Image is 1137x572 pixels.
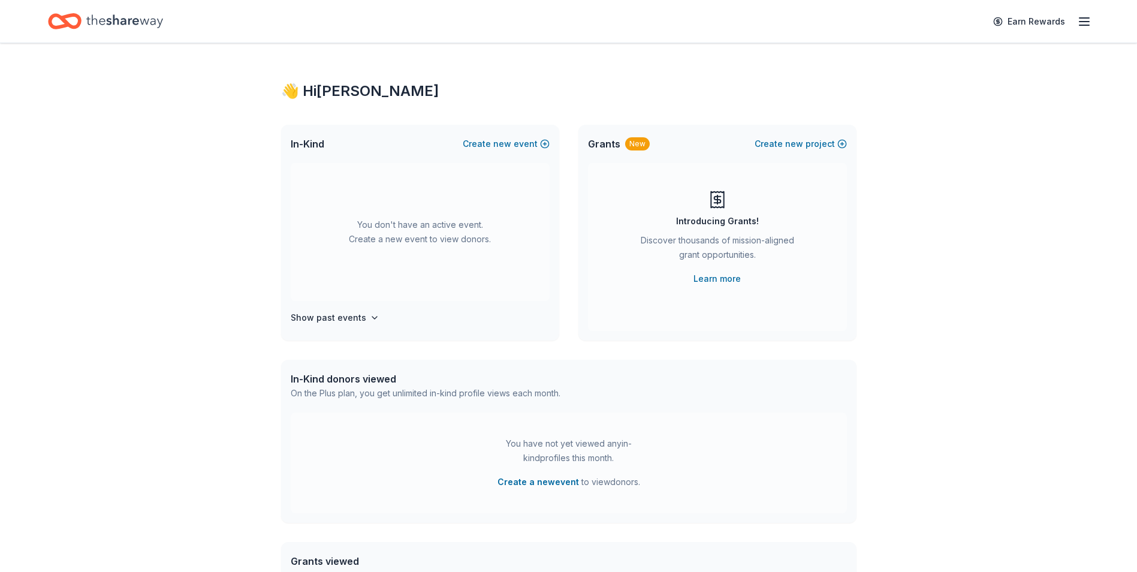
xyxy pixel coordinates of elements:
div: New [625,137,650,150]
h4: Show past events [291,311,366,325]
button: Createnewevent [463,137,550,151]
div: You have not yet viewed any in-kind profiles this month. [494,436,644,465]
button: Show past events [291,311,379,325]
div: You don't have an active event. Create a new event to view donors. [291,163,550,301]
div: In-Kind donors viewed [291,372,560,386]
div: On the Plus plan, you get unlimited in-kind profile views each month. [291,386,560,401]
span: In-Kind [291,137,324,151]
div: 👋 Hi [PERSON_NAME] [281,82,856,101]
div: Discover thousands of mission-aligned grant opportunities. [636,233,799,267]
button: Createnewproject [755,137,847,151]
a: Home [48,7,163,35]
span: new [493,137,511,151]
a: Earn Rewards [986,11,1072,32]
a: Learn more [693,272,741,286]
div: Grants viewed [291,554,524,568]
span: new [785,137,803,151]
div: Introducing Grants! [676,214,759,228]
span: Grants [588,137,620,151]
span: to view donors . [497,475,640,489]
button: Create a newevent [497,475,579,489]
